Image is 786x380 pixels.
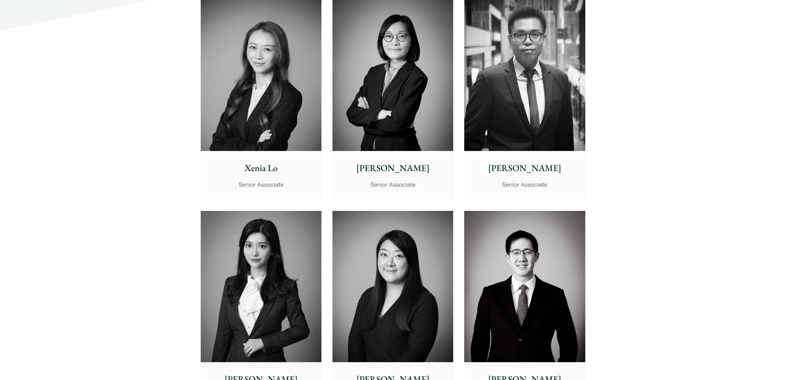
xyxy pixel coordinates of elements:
p: Senior Associate [469,180,580,189]
p: [PERSON_NAME] [338,161,448,175]
img: Florence Yan photo [201,211,321,362]
p: Senior Associate [338,180,448,189]
p: [PERSON_NAME] [469,161,580,175]
p: Xenia Lo [206,161,316,175]
p: Senior Associate [206,180,316,189]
